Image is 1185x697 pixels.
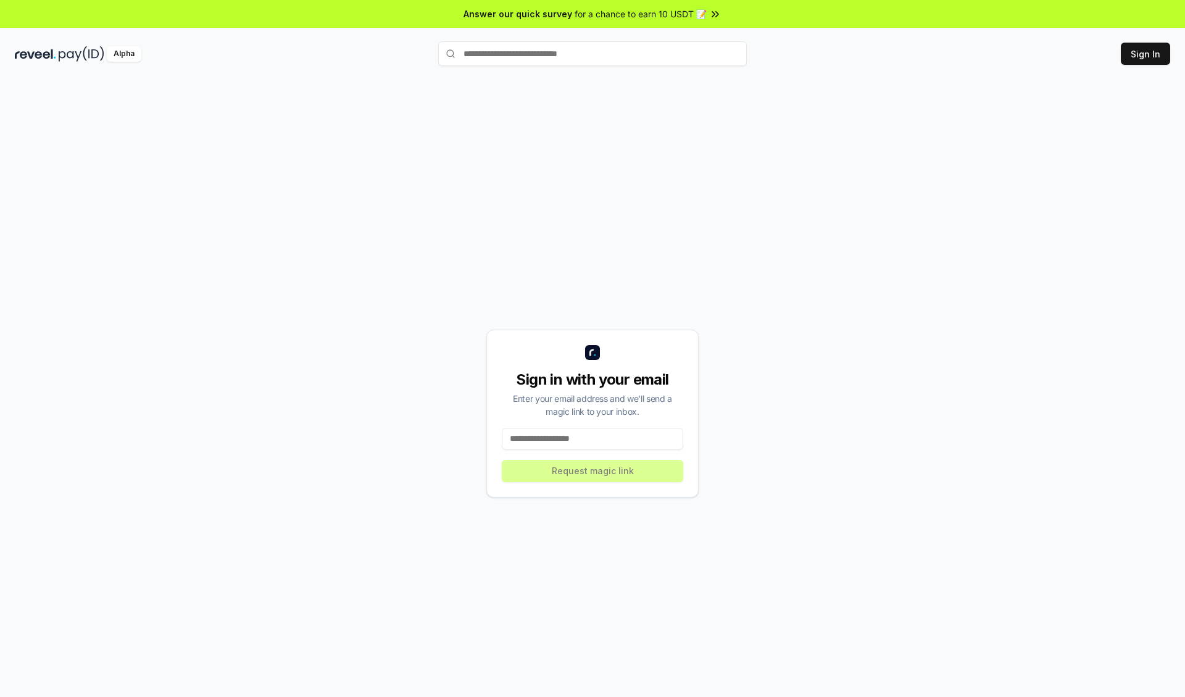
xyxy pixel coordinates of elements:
img: reveel_dark [15,46,56,62]
div: Alpha [107,46,141,62]
span: Answer our quick survey [464,7,572,20]
span: for a chance to earn 10 USDT 📝 [575,7,707,20]
img: pay_id [59,46,104,62]
button: Sign In [1121,43,1170,65]
img: logo_small [585,345,600,360]
div: Enter your email address and we’ll send a magic link to your inbox. [502,392,683,418]
div: Sign in with your email [502,370,683,390]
